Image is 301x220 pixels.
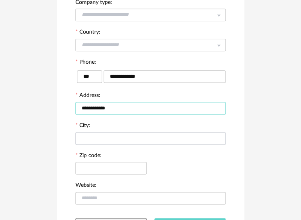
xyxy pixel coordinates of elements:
label: City: [75,123,90,130]
label: Website: [75,182,97,190]
label: Country: [75,29,100,36]
label: Phone: [75,59,96,66]
label: Address: [75,93,100,100]
label: Zip code: [75,153,102,160]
